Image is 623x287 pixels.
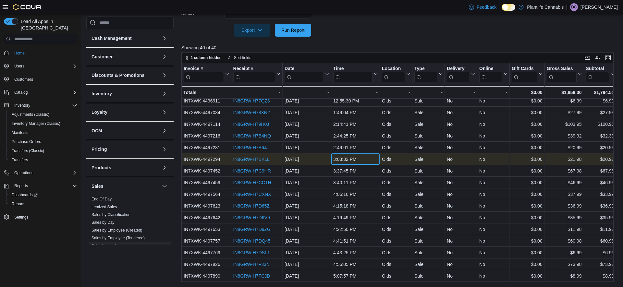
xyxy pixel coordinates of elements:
div: $0.00 [512,155,543,163]
h3: OCM [92,127,102,134]
a: IN8GRW-H7B4NQ [233,133,271,138]
div: Subtotal [586,66,609,72]
div: Olds [382,144,410,151]
button: Products [92,164,159,171]
div: Sale [414,202,443,210]
div: Sale [414,167,443,175]
button: Customer [161,53,168,61]
div: No [479,109,507,116]
nav: Complex example [4,45,77,239]
div: $39.92 [546,132,581,140]
div: No [447,97,475,105]
a: IN8GRW-H7B6JJ [233,145,268,150]
button: Loyalty [161,108,168,116]
div: IN7XWK-4497642 [184,214,229,221]
a: End Of Day [92,197,112,201]
div: Olds [382,120,410,128]
div: Delivery [447,66,470,72]
div: [DATE] [285,144,329,151]
div: - [233,89,280,96]
p: Plantlife Cannabis [527,3,564,11]
span: 1 column hidden [191,55,222,60]
div: No [479,132,507,140]
button: Sort fields [225,54,254,62]
button: Pricing [92,146,159,152]
div: No [447,120,475,128]
span: Customers [14,77,33,82]
div: Olds [382,202,410,210]
div: Olds [382,97,410,105]
div: $35.99 [586,214,614,221]
div: 3:03:32 PM [333,155,378,163]
div: IN7XWK-4497653 [184,225,229,233]
button: Catalog [12,89,30,96]
span: Reports [12,201,25,207]
div: Sale [414,132,443,140]
h3: Discounts & Promotions [92,72,144,78]
span: DC [571,3,577,11]
h3: Inventory [92,90,112,97]
span: Load All Apps in [GEOGRAPHIC_DATA] [18,18,77,31]
div: No [447,202,475,210]
span: Reports [14,183,28,188]
a: Settings [12,213,31,221]
button: Inventory [1,101,80,110]
div: IN7XWK-4497294 [184,155,229,163]
div: $0.00 [512,167,543,175]
button: Sales [161,182,168,190]
div: 4:22:50 PM [333,225,378,233]
div: $100.95 [586,120,614,128]
div: Olds [382,132,410,140]
div: $1,794.51 [586,89,614,96]
a: Reports [9,200,28,208]
div: Invoice # [184,66,224,82]
button: Reports [12,182,31,190]
div: $20.98 [586,155,614,163]
div: Sale [414,144,443,151]
h3: Sales [92,183,104,189]
button: Adjustments (Classic) [6,110,80,119]
span: Operations [14,170,33,175]
div: Type [414,66,437,72]
div: 2:49:01 PM [333,144,378,151]
a: Sales by Invoice [92,244,120,248]
div: IN7XWK-4496911 [184,97,229,105]
div: 4:06:16 PM [333,190,378,198]
h3: Loyalty [92,109,107,115]
button: Sales [92,183,159,189]
a: IN8GRW-H7D6V9 [233,215,270,220]
div: Olds [382,214,410,221]
div: - [479,89,507,96]
a: Manifests [9,129,31,137]
div: Olds [382,109,410,116]
span: Operations [12,169,77,177]
div: $1,858.30 [546,89,581,96]
div: $0.00 [512,202,543,210]
span: Reports [12,182,77,190]
div: Sale [414,155,443,163]
a: Adjustments (Classic) [9,111,52,118]
div: 4:19:49 PM [333,214,378,221]
button: Catalog [1,88,80,97]
a: Dashboards [6,190,80,199]
span: Inventory Manager (Classic) [12,121,60,126]
div: $46.99 [586,179,614,186]
div: [DATE] [285,190,329,198]
button: Invoice # [184,66,229,82]
div: [DATE] [285,109,329,116]
span: Transfers [12,157,28,162]
div: [DATE] [285,155,329,163]
div: 1:49:04 PM [333,109,378,116]
div: $27.99 [586,109,614,116]
div: [DATE] [285,167,329,175]
div: No [447,214,475,221]
span: Feedback [477,4,496,10]
span: Sort fields [234,55,251,60]
div: No [447,109,475,116]
a: IN8GRW-H7C9HR [233,168,271,173]
span: Catalog [12,89,77,96]
button: Operations [1,168,80,177]
div: Gift Card Sales [512,66,537,82]
a: Customers [12,76,36,83]
button: Home [1,48,80,57]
